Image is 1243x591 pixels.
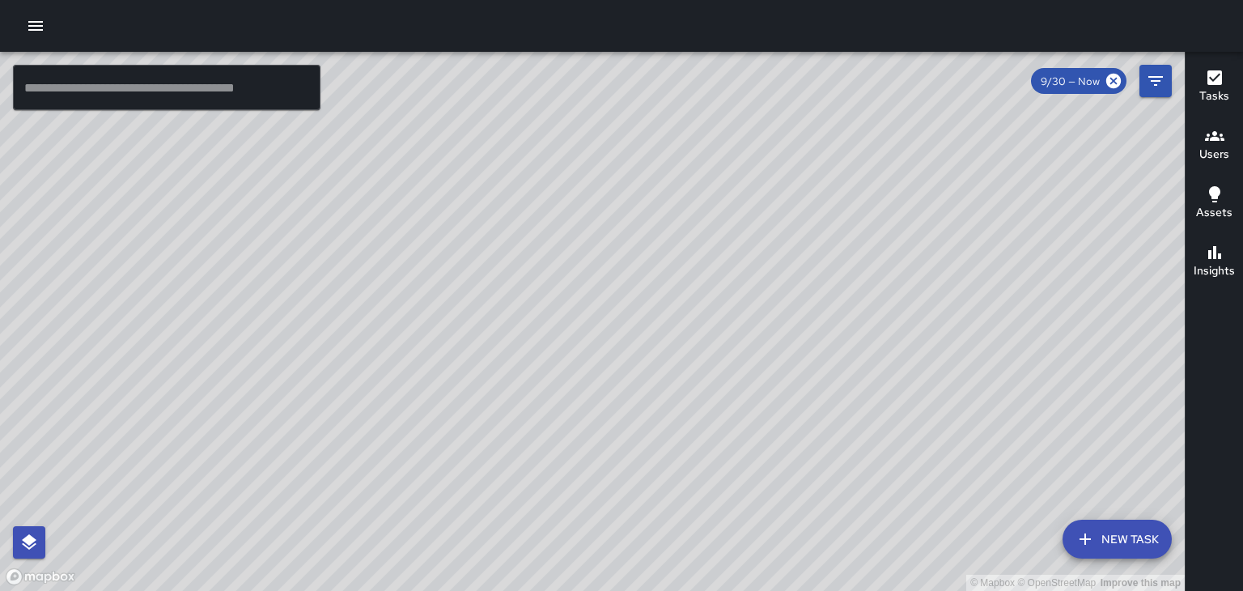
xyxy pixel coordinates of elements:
button: Tasks [1186,58,1243,117]
button: New Task [1063,520,1172,559]
span: 9/30 — Now [1031,74,1109,88]
h6: Assets [1196,204,1232,222]
button: Filters [1139,65,1172,97]
button: Assets [1186,175,1243,233]
div: 9/30 — Now [1031,68,1126,94]
h6: Insights [1194,262,1235,280]
button: Insights [1186,233,1243,291]
h6: Tasks [1199,87,1229,105]
button: Users [1186,117,1243,175]
h6: Users [1199,146,1229,164]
